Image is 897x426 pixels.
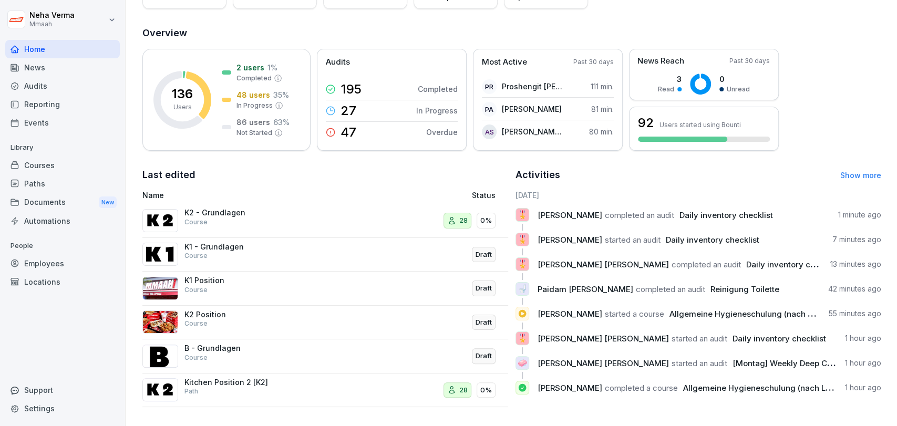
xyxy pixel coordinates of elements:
[5,139,120,156] p: Library
[236,74,272,83] p: Completed
[142,306,508,340] a: K2 PositionCourseDraft
[184,285,208,295] p: Course
[5,193,120,212] a: DocumentsNew
[840,171,881,180] a: Show more
[184,353,208,362] p: Course
[142,209,178,232] img: vmo6f0y31k6jffiibfzh6p17.png
[184,387,198,396] p: Path
[683,383,859,393] span: Allgemeine Hygieneschulung (nach LHMV §4)
[5,77,120,95] a: Audits
[591,103,614,115] p: 81 min.
[236,117,270,128] p: 86 users
[672,334,727,344] span: started an audit
[5,174,120,193] a: Paths
[5,212,120,230] a: Automations
[142,26,881,40] h2: Overview
[236,89,270,100] p: 48 users
[518,257,528,272] p: 🎖️
[830,259,881,269] p: 13 minutes ago
[173,102,192,112] p: Users
[672,259,741,269] span: completed an audit
[666,235,759,245] span: Daily inventory checklist
[142,168,508,182] h2: Last edited
[5,399,120,418] a: Settings
[538,358,669,368] span: [PERSON_NAME] [PERSON_NAME]
[605,383,678,393] span: completed a course
[236,128,272,138] p: Not Started
[184,276,290,285] p: K1 Position
[538,235,602,245] span: [PERSON_NAME]
[5,254,120,273] a: Employees
[518,331,528,346] p: 🎖️
[341,126,356,139] p: 47
[538,309,602,319] span: [PERSON_NAME]
[184,217,208,227] p: Course
[476,250,492,260] p: Draft
[832,234,881,245] p: 7 minutes ago
[172,88,193,100] p: 136
[142,238,508,272] a: K1 - GrundlagenCourseDraft
[459,385,468,396] p: 28
[679,210,773,220] span: Daily inventory checklist
[5,156,120,174] a: Courses
[5,381,120,399] div: Support
[416,105,458,116] p: In Progress
[341,83,362,96] p: 195
[538,334,669,344] span: [PERSON_NAME] [PERSON_NAME]
[29,11,75,20] p: Neha Verma
[672,358,727,368] span: started an audit
[5,40,120,58] a: Home
[142,378,178,401] img: m80q0xjq6a6gqbcofr2la3yu.png
[29,20,75,28] p: Mmaah
[184,208,290,217] p: K2 - Grundlagen
[589,126,614,137] p: 80 min.
[476,283,492,294] p: Draft
[845,333,881,344] p: 1 hour ago
[638,114,654,132] h3: 92
[236,101,273,110] p: In Progress
[5,193,120,212] div: Documents
[142,310,178,334] img: dvtkicknuh13j361h34rdfat.png
[658,74,682,85] p: 3
[5,95,120,113] a: Reporting
[426,127,458,138] p: Overdue
[482,79,497,94] div: PR
[341,105,356,117] p: 27
[518,207,528,222] p: 🎖️
[729,56,770,66] p: Past 30 days
[733,358,893,368] span: [Montag] Weekly Deep Cleaning Checklist
[142,277,178,300] img: skbjc0gif1i0jnjja8uoxo23.png
[418,84,458,95] p: Completed
[710,284,779,294] span: Reinigung Toilette
[5,273,120,291] div: Locations
[605,210,674,220] span: completed an audit
[480,215,492,226] p: 0%
[142,373,508,408] a: Kitchen Position 2 [K2]Path280%
[637,55,684,67] p: News Reach
[476,317,492,328] p: Draft
[828,284,881,294] p: 42 minutes ago
[184,344,290,353] p: B - Grundlagen
[538,259,669,269] span: [PERSON_NAME] [PERSON_NAME]
[5,237,120,254] p: People
[142,243,178,266] img: tcs8q0vkz8lilcv70bnqfs0v.png
[5,113,120,132] a: Events
[480,385,492,396] p: 0%
[236,62,264,73] p: 2 users
[605,309,664,319] span: started a course
[538,383,602,393] span: [PERSON_NAME]
[482,56,527,68] p: Most Active
[515,190,881,201] h6: [DATE]
[476,351,492,361] p: Draft
[669,309,846,319] span: Allgemeine Hygieneschulung (nach LHMV §4)
[538,210,602,220] span: [PERSON_NAME]
[518,282,528,296] p: 🚽
[326,56,350,68] p: Audits
[845,358,881,368] p: 1 hour ago
[184,242,290,252] p: K1 - Grundlagen
[273,89,289,100] p: 35 %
